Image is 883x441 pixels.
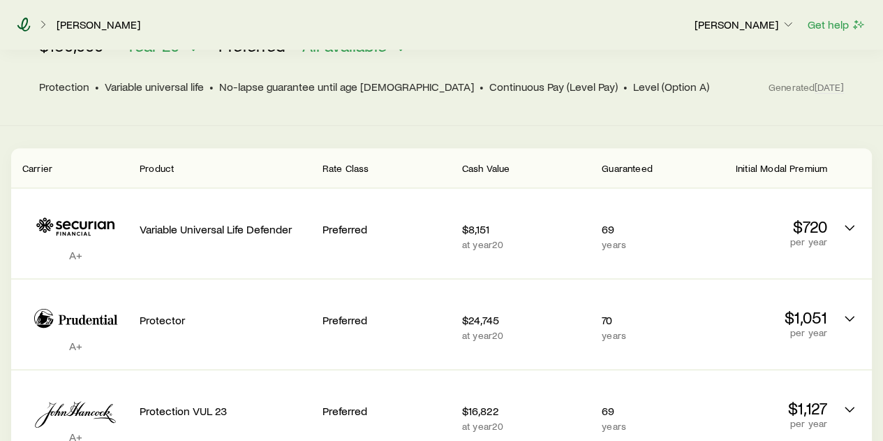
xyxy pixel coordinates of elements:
[140,313,311,327] p: Protector
[480,80,484,94] span: •
[140,222,311,236] p: Variable Universal Life Defender
[695,17,795,31] p: [PERSON_NAME]
[322,162,369,174] span: Rate Class
[209,80,214,94] span: •
[769,81,844,94] span: Generated
[623,80,628,94] span: •
[699,327,827,338] p: per year
[736,162,827,174] span: Initial Modal Premium
[140,404,311,418] p: Protection VUL 23
[22,339,128,353] p: A+
[815,81,844,94] span: [DATE]
[56,18,141,31] a: [PERSON_NAME]
[602,421,688,432] p: years
[95,80,99,94] span: •
[462,421,591,432] p: at year 20
[602,239,688,250] p: years
[322,313,451,327] p: Preferred
[140,162,174,174] span: Product
[489,80,618,94] span: Continuous Pay (Level Pay)
[462,162,510,174] span: Cash Value
[39,80,89,94] span: Protection
[322,404,451,418] p: Preferred
[462,330,591,341] p: at year 20
[219,80,474,94] span: No-lapse guarantee until age [DEMOGRAPHIC_DATA]
[694,17,796,34] button: [PERSON_NAME]
[633,80,709,94] span: Level (Option A)
[699,418,827,429] p: per year
[462,313,591,327] p: $24,745
[602,330,688,341] p: years
[22,162,52,174] span: Carrier
[699,308,827,327] p: $1,051
[699,398,827,418] p: $1,127
[462,222,591,236] p: $8,151
[602,313,688,327] p: 70
[602,222,688,236] p: 69
[462,404,591,418] p: $16,822
[699,236,827,247] p: per year
[807,17,866,33] button: Get help
[22,248,128,262] p: A+
[602,404,688,418] p: 69
[699,217,827,236] p: $720
[105,80,204,94] span: Variable universal life
[322,222,451,236] p: Preferred
[602,162,653,174] span: Guaranteed
[462,239,591,250] p: at year 20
